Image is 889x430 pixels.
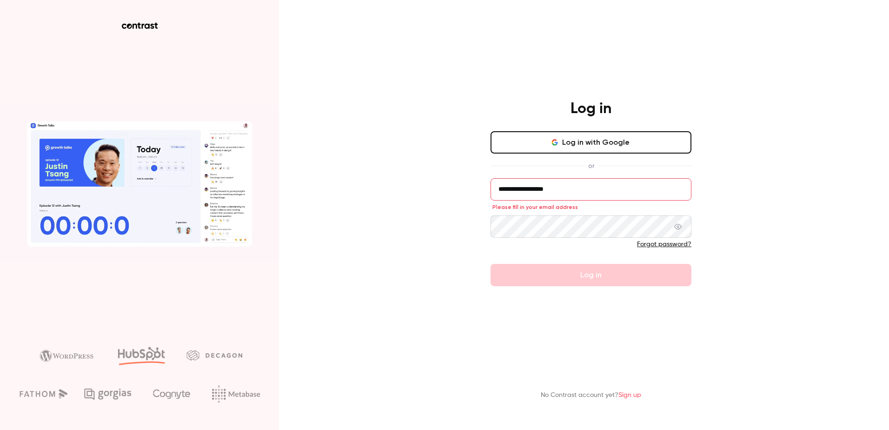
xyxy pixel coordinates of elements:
a: Sign up [618,392,641,398]
img: decagon [186,350,242,360]
a: Forgot password? [637,241,691,248]
button: Log in with Google [491,131,691,154]
span: Please fill in your email address [492,203,578,211]
h4: Log in [571,100,611,118]
p: No Contrast account yet? [541,390,641,400]
span: or [584,161,599,171]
